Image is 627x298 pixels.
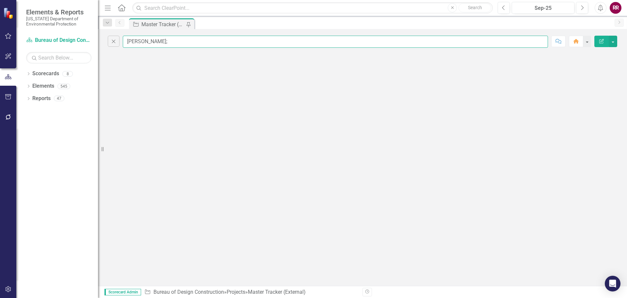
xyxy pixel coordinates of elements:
div: 8 [62,71,73,77]
div: 47 [54,96,64,101]
div: 545 [57,83,70,89]
span: Scorecard Admin [104,289,141,295]
button: Search [458,3,491,12]
a: Reports [32,95,51,102]
div: Sep-25 [514,4,572,12]
input: Find in Master Tracker (External)... [123,36,548,48]
div: » » [144,289,358,296]
div: Master Tracker (External) [141,20,185,28]
a: Projects [227,289,245,295]
span: Elements & Reports [26,8,91,16]
input: Search Below... [26,52,91,63]
input: Search ClearPoint... [132,2,493,14]
small: [US_STATE] Department of Environmental Protection [26,16,91,27]
a: Bureau of Design Construction [153,289,224,295]
a: Bureau of Design Construction [26,37,91,44]
span: Search [468,5,482,10]
div: Open Intercom Messenger [605,276,620,291]
div: Master Tracker (External) [248,289,306,295]
a: Scorecards [32,70,59,78]
a: Elements [32,82,54,90]
button: RR [610,2,621,14]
button: Sep-25 [512,2,574,14]
img: ClearPoint Strategy [3,8,15,19]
